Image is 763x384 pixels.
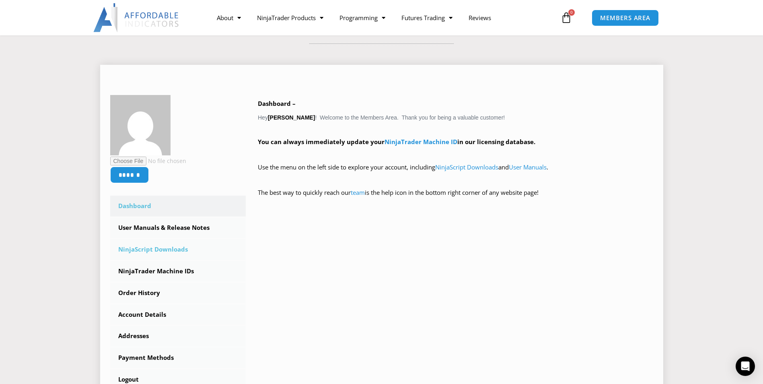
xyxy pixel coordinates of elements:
div: Open Intercom Messenger [736,357,755,376]
a: Dashboard [110,196,246,217]
a: NinjaTrader Machine IDs [110,261,246,282]
img: LogoAI | Affordable Indicators – NinjaTrader [93,3,180,32]
a: NinjaTrader Products [249,8,331,27]
p: The best way to quickly reach our is the help icon in the bottom right corner of any website page! [258,187,653,210]
a: NinjaScript Downloads [110,239,246,260]
a: Order History [110,283,246,303]
nav: Menu [209,8,559,27]
a: MEMBERS AREA [592,10,659,26]
a: NinjaTrader Machine ID [385,138,457,146]
a: Futures Trading [393,8,461,27]
a: User Manuals & Release Notes [110,217,246,238]
b: Dashboard – [258,99,296,107]
span: 0 [568,9,575,16]
div: Hey ! Welcome to the Members Area. Thank you for being a valuable customer! [258,98,653,210]
a: User Manuals [509,163,547,171]
a: Account Details [110,304,246,325]
a: Programming [331,8,393,27]
a: About [209,8,249,27]
a: 0 [549,6,584,29]
img: 2ec70e1f0e2188eb8871f08a99f94ed02f7782644f9637c8bfd2cbadf6be7105 [110,95,171,155]
a: team [351,188,365,196]
a: Payment Methods [110,347,246,368]
strong: [PERSON_NAME] [268,114,315,121]
strong: You can always immediately update your in our licensing database. [258,138,535,146]
span: MEMBERS AREA [600,15,650,21]
a: NinjaScript Downloads [435,163,498,171]
p: Use the menu on the left side to explore your account, including and . [258,162,653,184]
a: Addresses [110,326,246,347]
a: Reviews [461,8,499,27]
